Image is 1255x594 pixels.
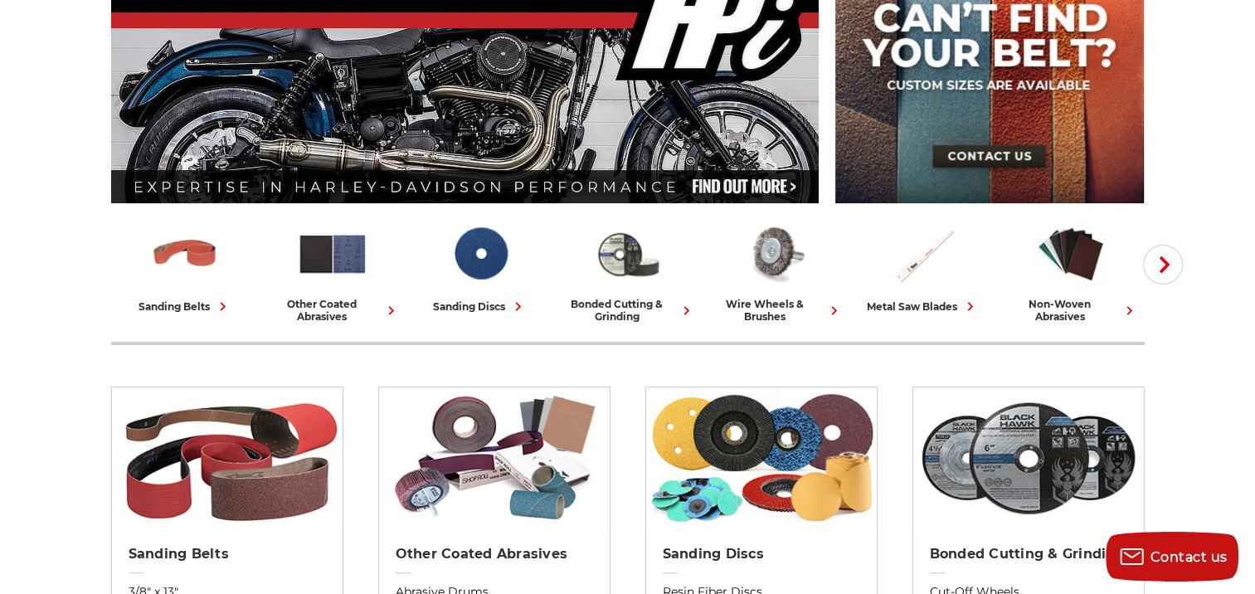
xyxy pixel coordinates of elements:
[867,298,979,315] div: metal saw blades
[1106,532,1238,582] button: Contact us
[444,218,517,290] img: Sanding Discs
[708,298,843,323] div: wire wheels & brushes
[1004,298,1138,323] div: non-woven abrasives
[148,218,221,290] img: Sanding Belts
[930,546,1127,562] h2: Bonded Cutting & Grinding
[646,387,877,528] img: Sanding Discs
[1034,218,1107,290] img: Non-woven Abrasives
[561,218,695,323] a: bonded cutting & grinding
[591,218,664,290] img: Bonded Cutting & Grinding
[118,218,252,315] a: sanding belts
[913,387,1144,528] img: Bonded Cutting & Grinding
[265,218,400,323] a: other coated abrasives
[296,218,369,290] img: Other Coated Abrasives
[708,218,843,323] a: wire wheels & brushes
[663,546,860,562] h2: Sanding Discs
[1143,245,1183,285] button: Next
[561,298,695,323] div: bonded cutting & grinding
[1004,218,1138,323] a: non-woven abrasives
[887,218,960,290] img: Metal Saw Blades
[129,546,326,562] h2: Sanding Belts
[413,218,547,315] a: sanding discs
[739,218,812,290] img: Wire Wheels & Brushes
[433,298,527,315] div: sanding discs
[112,387,343,528] img: Sanding Belts
[396,546,593,562] h2: Other Coated Abrasives
[139,298,231,315] div: sanding belts
[265,298,400,323] div: other coated abrasives
[856,218,990,315] a: metal saw blades
[379,387,610,528] img: Other Coated Abrasives
[1150,549,1228,565] span: Contact us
